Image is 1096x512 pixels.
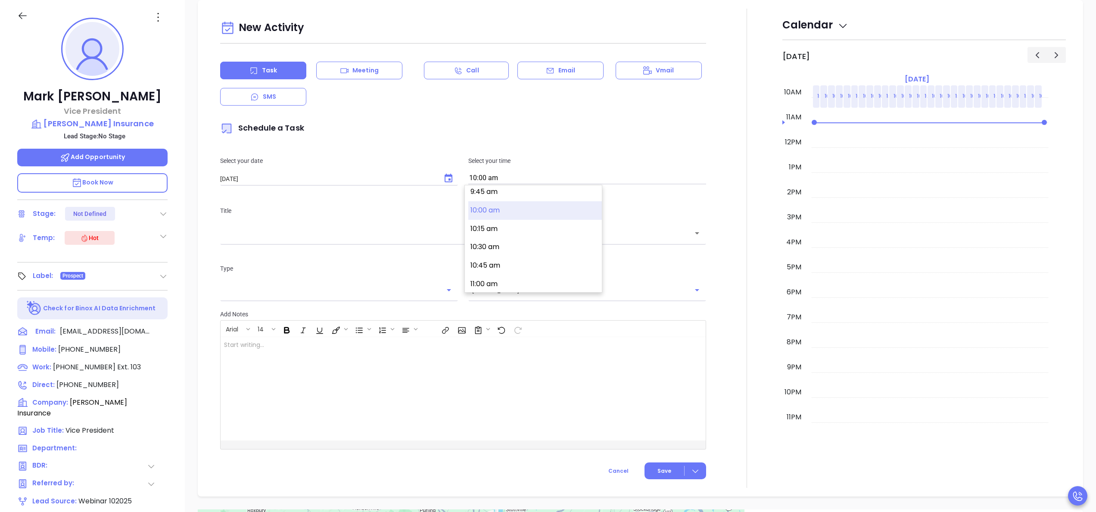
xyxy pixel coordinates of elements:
button: 10:00 am [468,201,602,220]
div: 3pm [785,212,803,222]
div: Temp: [33,231,55,244]
span: Job Title: [32,426,64,435]
span: Work : [32,362,51,372]
button: Save [645,462,706,479]
input: MM/DD/YYYY [220,175,436,183]
span: Redo [509,322,525,336]
p: Task [262,66,277,75]
p: SMS [263,92,276,101]
span: Ext. 103 [115,362,141,372]
div: 8pm [785,337,803,347]
p: Vice President [17,105,168,117]
button: 14 [253,322,270,336]
span: Book Now [72,178,114,187]
p: 10:00am Call [PERSON_NAME] to follow up [909,92,1028,101]
span: Arial [221,325,243,331]
span: [PHONE_NUMBER] [56,380,119,390]
button: Next day [1046,47,1066,63]
span: Department: [32,443,77,453]
p: 10:00am Call [PERSON_NAME] to follow up [856,92,975,101]
button: 10:15 am [468,220,602,238]
p: Lead Stage: No Stage [22,131,168,142]
span: Fill color or set the text color [327,322,350,336]
p: 10:00am Call [DEMOGRAPHIC_DATA][PERSON_NAME] to follow up [863,92,1044,101]
div: Not Defined [73,207,106,221]
p: Select your time [468,156,706,165]
span: Insert link [437,322,452,336]
div: Label: [33,269,53,282]
span: Cancel [608,467,629,475]
span: BDR: [32,461,77,471]
button: 11:00 am [468,275,602,293]
span: Mobile : [32,345,56,354]
div: 10pm [783,387,803,397]
span: Lead Source: [32,496,77,506]
p: Mark [PERSON_NAME] [17,89,168,104]
span: Align [397,322,420,336]
span: Insert Ordered List [374,322,396,336]
div: 11am [785,112,803,122]
p: Check for Binox AI Data Enrichment [43,304,156,313]
p: 10:00am Call [PERSON_NAME] to follow up [817,92,937,101]
span: [EMAIL_ADDRESS][DOMAIN_NAME] [60,326,150,337]
button: Cancel [592,462,645,479]
p: 10:00am Call [PERSON_NAME] to follow up [848,92,967,101]
span: Save [657,467,671,475]
span: Bold [278,322,294,336]
p: 10:00am Call [PERSON_NAME] to follow up [840,92,959,101]
div: 4pm [785,237,803,247]
p: Vmail [656,66,674,75]
h2: [DATE] [782,52,810,61]
p: 10:00am Call [PERSON_NAME] to follow up [947,92,1067,101]
span: Underline [311,322,327,336]
button: Open [443,284,455,296]
div: 5pm [785,262,803,272]
p: 10:00am Call [PERSON_NAME] to follow up [878,92,998,101]
span: Referred by: [32,478,77,489]
p: 10:00am Call [PERSON_NAME] to follow up [871,92,990,101]
span: Company: [32,398,68,407]
button: 10:30 am [468,238,602,256]
span: Add Opportunity [60,153,125,161]
p: 10:00am Call [PERSON_NAME] to follow up [832,92,952,101]
div: New Activity [220,17,706,39]
a: [PERSON_NAME] Insurance [17,118,168,130]
div: 6pm [785,287,803,297]
span: Vice President [65,425,114,435]
p: Title [220,206,706,215]
div: Stage: [33,207,56,220]
span: Webinar 102025 [78,496,132,506]
span: Undo [493,322,508,336]
span: Prospect [62,271,84,281]
p: 10:00am Call [PERSON_NAME] to follow up [932,92,1051,101]
span: Email: [35,326,56,337]
img: profile-user [65,22,119,76]
span: [PERSON_NAME] Insurance [17,397,127,418]
span: Insert Unordered List [351,322,373,336]
span: Schedule a Task [220,122,304,133]
button: 10:45 am [468,256,602,275]
p: 10:00am Call [PERSON_NAME] to follow up [894,92,1013,101]
p: 10:00am Call [PERSON_NAME] to follow up [886,92,1006,101]
span: Font size [253,322,277,336]
button: 9:45 am [468,183,602,201]
p: Email [558,66,576,75]
img: Ai-Enrich-DaqCidB-.svg [27,301,42,316]
span: Surveys [470,322,492,336]
button: Open [691,227,703,239]
p: 10:00am Call [PERSON_NAME] to follow up [955,92,1074,101]
p: 10:00am Call [PERSON_NAME] to follow up [917,92,1036,101]
div: 12pm [783,137,803,147]
button: Previous day [1027,47,1047,63]
div: 11pm [785,412,803,422]
span: Italic [295,322,310,336]
p: 10:00am Call [PERSON_NAME] to follow up [925,92,1044,101]
button: Arial [221,322,245,336]
span: Insert Image [453,322,469,336]
span: Calendar [782,18,848,32]
p: 10:00am Call [PERSON_NAME] to follow up [962,92,1082,101]
p: Meeting [352,66,379,75]
div: 10am [782,87,803,97]
p: 10:00am Call [PERSON_NAME] to follow up [825,92,944,101]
